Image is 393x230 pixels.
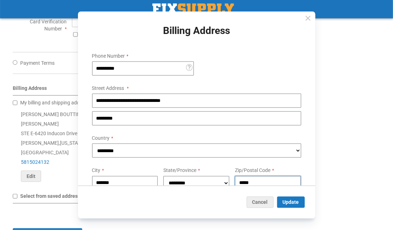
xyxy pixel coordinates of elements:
[21,171,41,182] button: Edit
[163,168,196,173] span: State/Province
[152,4,234,15] img: Fix Industrial Supply
[86,26,307,37] h1: Billing Address
[20,60,55,66] span: Payment Terms
[92,136,110,141] span: Country
[21,159,49,165] a: 5815024132
[92,168,101,173] span: City
[30,19,67,31] span: Card Verification Number
[235,168,270,173] span: Zip/Postal Code
[20,193,85,199] span: Select from saved addresses
[27,173,35,179] span: Edit
[277,197,305,208] button: Update
[13,110,242,182] div: [PERSON_NAME] BOUTTIN [PERSON_NAME] STE E-6420 Inducon Drive W SHP133651, SHP133651 [PERSON_NAME]...
[152,4,234,15] a: store logo
[60,140,85,146] span: [US_STATE]
[247,197,274,208] button: Cancel
[92,53,125,59] span: Phone Number
[20,100,118,105] span: My billing and shipping address are the same
[283,200,299,205] span: Update
[92,86,124,91] span: Street Address
[13,85,242,96] div: Billing Address
[252,200,268,205] span: Cancel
